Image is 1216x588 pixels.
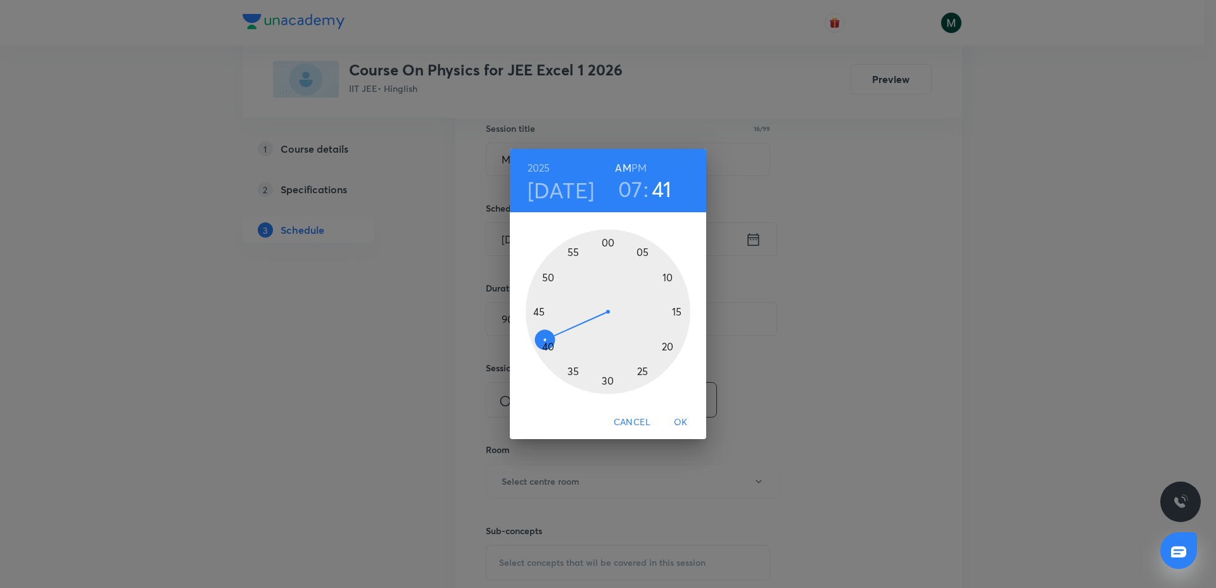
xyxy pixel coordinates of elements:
[528,177,595,203] button: [DATE]
[618,176,643,202] button: 07
[615,159,631,177] button: AM
[609,411,655,434] button: Cancel
[631,159,647,177] button: PM
[643,176,649,202] h3: :
[652,176,672,202] button: 41
[661,411,701,434] button: OK
[614,414,650,430] span: Cancel
[666,414,696,430] span: OK
[528,159,550,177] button: 2025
